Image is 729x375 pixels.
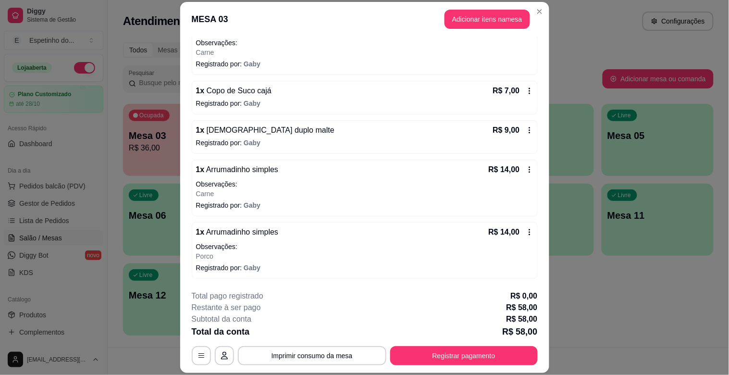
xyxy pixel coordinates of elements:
p: R$ 58,00 [502,325,537,338]
p: Restante à ser pago [192,302,261,313]
p: 1 x [196,226,279,238]
p: Carne [196,189,533,199]
p: R$ 58,00 [507,313,538,325]
span: Arrumadinho simples [204,228,278,236]
span: Copo de Suco cajá [204,87,272,95]
header: MESA 03 [180,2,549,37]
span: Gaby [244,60,260,68]
p: Registrado por: [196,138,533,148]
p: R$ 14,00 [489,226,520,238]
p: Total da conta [192,325,250,338]
p: Carne [196,48,533,57]
span: Gaby [244,264,260,272]
p: R$ 7,00 [493,85,519,97]
button: Adicionar itens namesa [445,10,530,29]
p: Observações: [196,38,533,48]
p: 1 x [196,164,279,175]
p: Registrado por: [196,200,533,210]
p: Registrado por: [196,59,533,69]
p: 1 x [196,125,334,136]
p: R$ 0,00 [510,290,537,302]
p: R$ 14,00 [489,164,520,175]
p: Registrado por: [196,99,533,108]
span: Gaby [244,201,260,209]
p: R$ 9,00 [493,125,519,136]
button: Imprimir consumo da mesa [238,346,386,365]
span: Gaby [244,100,260,107]
span: [DEMOGRAPHIC_DATA] duplo malte [204,126,334,134]
button: Registrar pagamento [390,346,538,365]
p: R$ 58,00 [507,302,538,313]
p: Total pago registrado [192,290,263,302]
p: Porco [196,251,533,261]
p: 1 x [196,85,272,97]
p: Observações: [196,242,533,251]
span: Arrumadinho simples [204,165,278,174]
button: Close [532,4,547,19]
p: Observações: [196,179,533,189]
span: Gaby [244,139,260,147]
p: Subtotal da conta [192,313,252,325]
p: Registrado por: [196,263,533,273]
